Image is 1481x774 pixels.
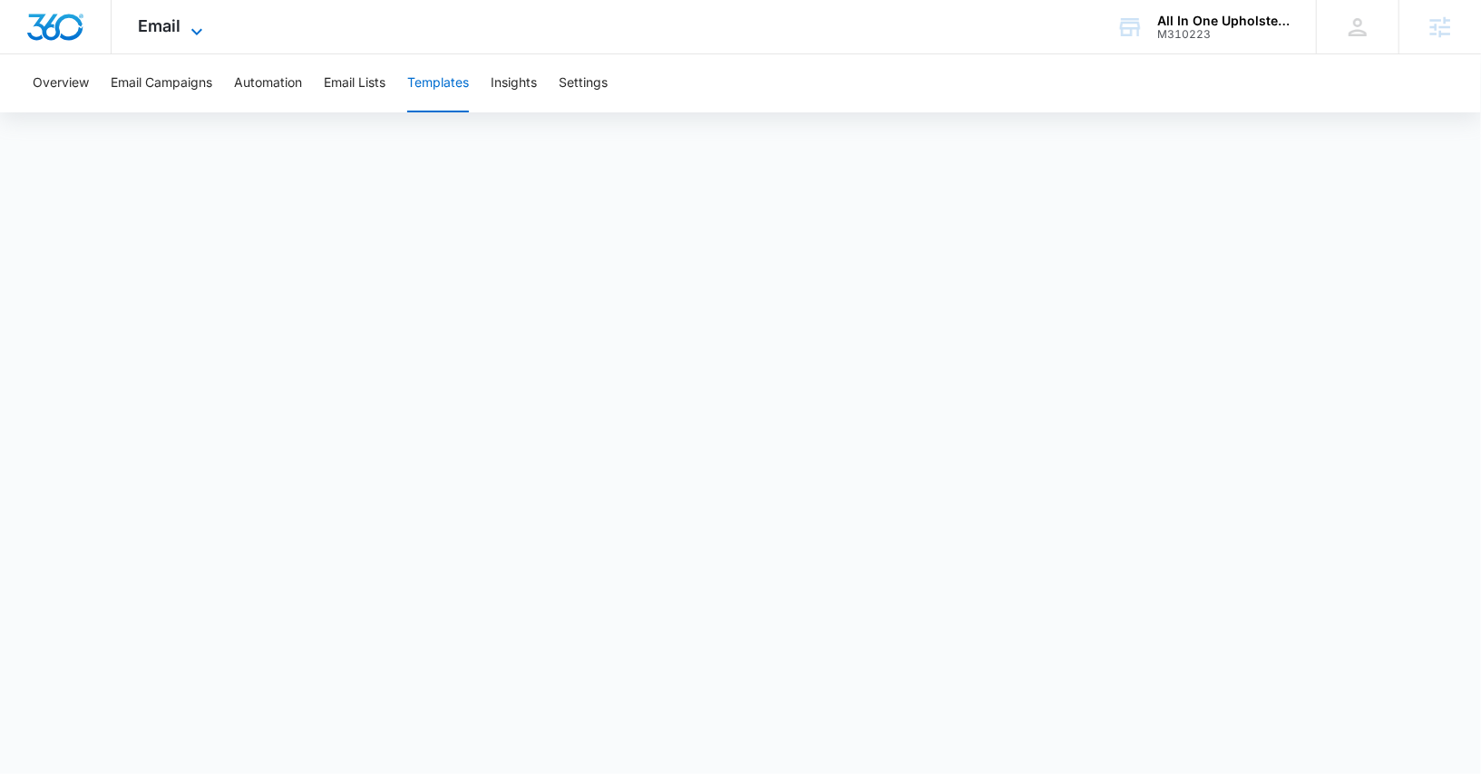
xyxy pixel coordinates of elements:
button: Insights [491,54,537,112]
div: account name [1157,14,1290,28]
button: Templates [407,54,469,112]
button: Settings [559,54,608,112]
button: Automation [234,54,302,112]
button: Email Lists [324,54,385,112]
button: Overview [33,54,89,112]
button: Email Campaigns [111,54,212,112]
div: account id [1157,28,1290,41]
span: Email [139,16,181,35]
